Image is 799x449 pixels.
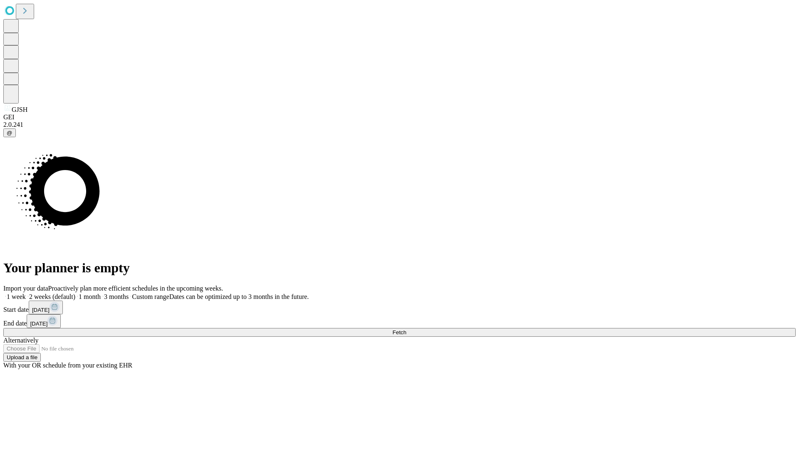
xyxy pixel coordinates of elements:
span: Fetch [392,329,406,336]
div: End date [3,314,796,328]
button: [DATE] [27,314,61,328]
span: [DATE] [32,307,50,313]
span: Custom range [132,293,169,300]
span: 3 months [104,293,129,300]
span: Dates can be optimized up to 3 months in the future. [169,293,309,300]
span: Proactively plan more efficient schedules in the upcoming weeks. [48,285,223,292]
h1: Your planner is empty [3,260,796,276]
span: GJSH [12,106,27,113]
span: Alternatively [3,337,38,344]
span: 1 week [7,293,26,300]
button: [DATE] [29,301,63,314]
span: 1 month [79,293,101,300]
button: Upload a file [3,353,41,362]
div: GEI [3,113,796,121]
button: Fetch [3,328,796,337]
span: With your OR schedule from your existing EHR [3,362,132,369]
span: 2 weeks (default) [29,293,75,300]
div: 2.0.241 [3,121,796,128]
button: @ [3,128,16,137]
span: @ [7,130,12,136]
span: Import your data [3,285,48,292]
div: Start date [3,301,796,314]
span: [DATE] [30,321,47,327]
